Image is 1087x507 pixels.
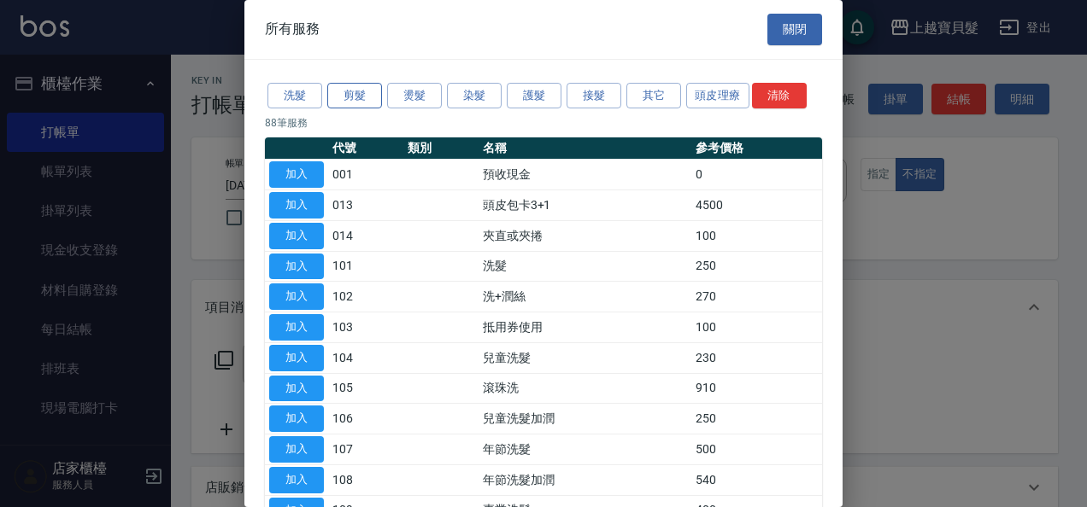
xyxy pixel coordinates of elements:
[269,161,324,188] button: 加入
[507,83,561,109] button: 護髮
[328,137,403,160] th: 代號
[269,314,324,341] button: 加入
[328,190,403,221] td: 013
[328,342,403,373] td: 104
[269,405,324,432] button: 加入
[479,282,692,312] td: 洗+潤絲
[691,160,822,190] td: 0
[387,83,442,109] button: 燙髮
[267,83,322,109] button: 洗髮
[691,251,822,282] td: 250
[626,83,681,109] button: 其它
[767,14,822,45] button: 關閉
[269,283,324,310] button: 加入
[269,253,324,280] button: 加入
[479,373,692,404] td: 滾珠洗
[479,160,692,190] td: 預收現金
[752,83,807,109] button: 清除
[479,312,692,343] td: 抵用券使用
[328,434,403,465] td: 107
[479,251,692,282] td: 洗髮
[327,83,382,109] button: 剪髮
[269,345,324,371] button: 加入
[567,83,621,109] button: 接髮
[691,373,822,404] td: 910
[269,376,324,402] button: 加入
[328,220,403,251] td: 014
[479,220,692,251] td: 夾直或夾捲
[269,223,324,249] button: 加入
[479,434,692,465] td: 年節洗髮
[269,192,324,219] button: 加入
[328,282,403,312] td: 102
[265,20,320,38] span: 所有服務
[328,464,403,495] td: 108
[691,404,822,434] td: 250
[447,83,502,109] button: 染髮
[691,220,822,251] td: 100
[328,251,403,282] td: 101
[328,160,403,190] td: 001
[328,373,403,404] td: 105
[269,467,324,493] button: 加入
[691,190,822,221] td: 4500
[691,434,822,465] td: 500
[265,115,822,131] p: 88 筆服務
[691,464,822,495] td: 540
[328,312,403,343] td: 103
[691,137,822,160] th: 參考價格
[691,342,822,373] td: 230
[691,312,822,343] td: 100
[479,464,692,495] td: 年節洗髮加潤
[691,282,822,312] td: 270
[479,137,692,160] th: 名稱
[686,83,749,109] button: 頭皮理療
[479,190,692,221] td: 頭皮包卡3+1
[479,404,692,434] td: 兒童洗髮加潤
[269,436,324,463] button: 加入
[479,342,692,373] td: 兒童洗髮
[328,404,403,434] td: 106
[403,137,479,160] th: 類別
